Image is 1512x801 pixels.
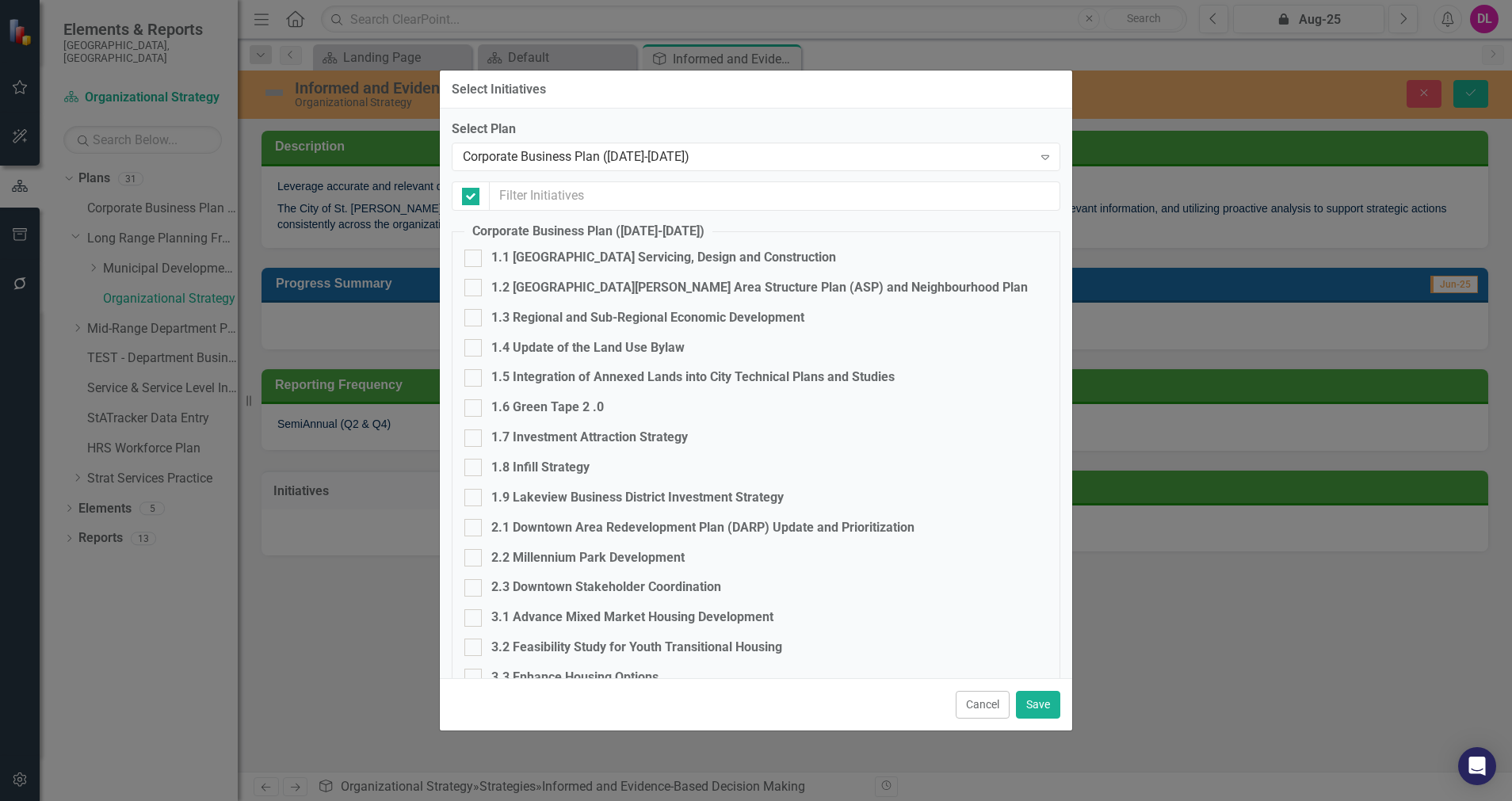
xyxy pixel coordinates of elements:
[491,429,688,447] div: 1.7 Investment Attraction Strategy
[491,549,685,567] div: 2.2 Millennium Park Development
[491,669,659,687] div: 3.3 Enhance Housing Options
[956,691,1010,719] button: Cancel
[491,339,685,357] div: 1.4 Update of the Land Use Bylaw
[491,399,604,417] div: 1.6 Green Tape 2 .0
[1458,747,1496,785] div: Open Intercom Messenger
[1016,691,1060,719] button: Save
[464,223,712,241] legend: Corporate Business Plan ([DATE]-[DATE])
[491,489,784,507] div: 1.9 Lakeview Business District Investment Strategy
[491,279,1028,297] div: 1.2 [GEOGRAPHIC_DATA][PERSON_NAME] Area Structure Plan (ASP) and Neighbourhood Plan
[491,368,895,387] div: 1.5 Integration of Annexed Lands into City Technical Plans and Studies
[491,639,782,657] div: 3.2 Feasibility Study for Youth Transitional Housing
[491,309,804,327] div: 1.3 Regional and Sub-Regional Economic Development
[491,459,590,477] div: 1.8 Infill Strategy
[491,519,914,537] div: 2.1 Downtown Area Redevelopment Plan (DARP) Update and Prioritization
[491,578,721,597] div: 2.3 Downtown Stakeholder Coordination
[463,148,1033,166] div: Corporate Business Plan ([DATE]-[DATE])
[452,120,1060,139] label: Select Plan
[452,82,546,97] div: Select Initiatives
[489,181,1060,211] input: Filter Initiatives
[491,249,836,267] div: 1.1 [GEOGRAPHIC_DATA] Servicing, Design and Construction
[491,608,773,627] div: 3.1 Advance Mixed Market Housing Development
